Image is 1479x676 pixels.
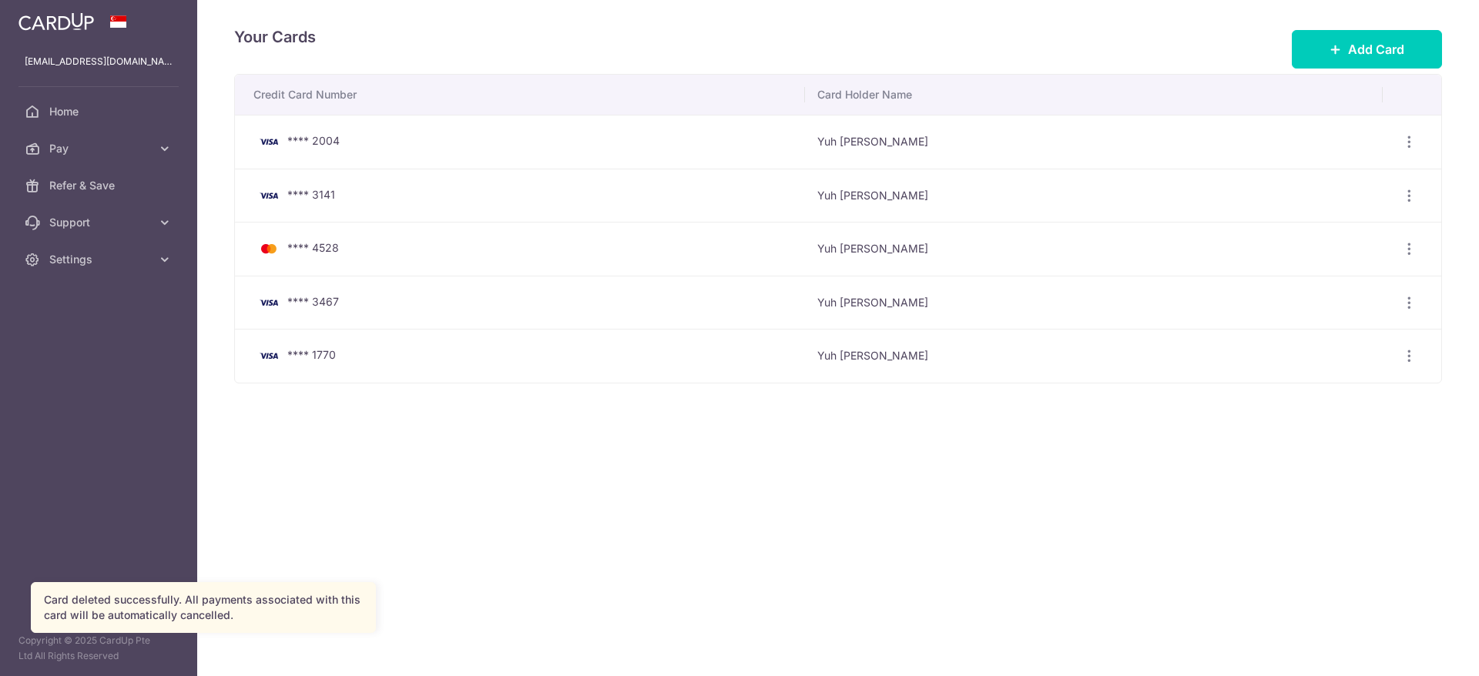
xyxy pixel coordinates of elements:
[235,75,805,115] th: Credit Card Number
[49,252,151,267] span: Settings
[49,104,151,119] span: Home
[253,346,284,365] img: Bank Card
[18,12,94,31] img: CardUp
[44,592,363,623] div: Card deleted successfully. All payments associated with this card will be automatically cancelled.
[253,293,284,312] img: Bank Card
[49,178,151,193] span: Refer & Save
[805,222,1382,276] td: Yuh [PERSON_NAME]
[805,169,1382,223] td: Yuh [PERSON_NAME]
[253,186,284,205] img: Bank Card
[25,54,173,69] p: [EMAIL_ADDRESS][DOMAIN_NAME]
[805,75,1382,115] th: Card Holder Name
[805,276,1382,330] td: Yuh [PERSON_NAME]
[49,215,151,230] span: Support
[805,329,1382,383] td: Yuh [PERSON_NAME]
[234,25,316,49] h4: Your Cards
[253,132,284,151] img: Bank Card
[49,141,151,156] span: Pay
[1292,30,1442,69] button: Add Card
[253,239,284,258] img: Bank Card
[805,115,1382,169] td: Yuh [PERSON_NAME]
[1348,40,1404,59] span: Add Card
